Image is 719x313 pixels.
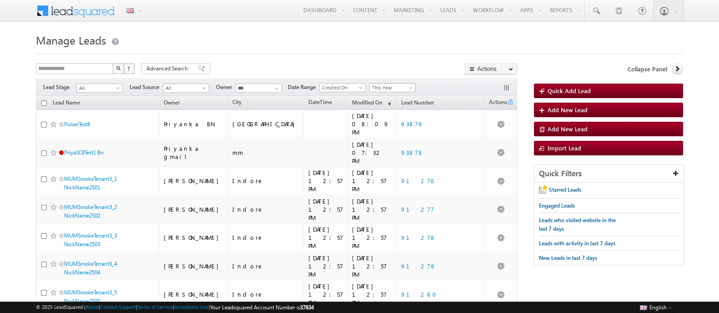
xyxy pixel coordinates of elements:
a: Lead Name [48,98,85,109]
span: Actions [485,97,507,109]
button: Actions [465,63,517,75]
span: 37834 [300,304,314,311]
span: © 2025 LeadSquared | | | | | [36,303,314,312]
span: All [163,84,206,92]
span: Quick Add Lead [548,87,591,94]
span: Your Leadsquared Account Number is [210,304,314,311]
span: Engaged Leads [539,202,575,209]
div: [DATE] 12:57 PM [352,225,392,250]
a: All [163,84,209,93]
span: Collapse Panel [628,65,667,73]
span: Date Range [288,83,319,91]
span: All [77,84,120,92]
a: All [76,84,123,93]
span: Leads with activity in last 7 days [539,240,615,247]
div: [DATE] 12:57 PM [352,282,392,307]
div: [DATE] 12:57 PM [352,254,392,278]
a: Created On [319,83,366,92]
a: MUMSmokeTenant3_2 NickName2502 [64,204,117,219]
span: City [232,99,241,105]
div: [DATE] 07:32 PM [352,140,392,165]
span: Add New Lead [548,125,588,133]
a: Modified On (sorted descending) [347,97,396,109]
span: Advanced Search [146,65,191,73]
div: Quick Filters [534,165,684,183]
a: 93879 [401,120,423,128]
a: About [85,304,99,310]
div: [DATE] 12:57 PM [352,169,392,193]
a: MUMSmokeTenant3_5 NickName2505 [64,289,117,304]
div: Indore [232,234,299,242]
div: mm [232,149,299,157]
span: DateTime [308,99,332,105]
span: Leads who visited website in the last 7 days [539,217,616,232]
div: [PERSON_NAME] [164,177,223,185]
a: MUMSmokeTenant3_1 NickName2501 [64,175,117,191]
div: [DATE] 12:57 PM [308,225,343,250]
span: Lead Stage [43,83,76,91]
span: English [649,304,667,311]
div: Indore [232,205,299,214]
a: Acceptable Use [174,304,209,310]
span: ? [127,65,131,72]
span: Starred Leads [549,186,581,193]
a: 91280 [401,290,442,298]
div: [DATE] 12:57 PM [308,169,343,193]
div: [DATE] 12:57 PM [308,282,343,307]
a: This Year [369,83,416,92]
div: Indore [232,290,299,298]
a: 93878 [401,149,424,156]
a: MUMSmokeTenant3_3 NickName2503 [64,232,117,248]
div: [PERSON_NAME] [164,205,223,214]
div: [DATE] 08:09 PM [352,112,392,136]
img: Search [116,66,121,70]
a: Show All Items [270,84,281,93]
span: Owner [216,83,236,91]
a: DateTime [303,97,336,109]
div: [GEOGRAPHIC_DATA] [232,120,299,128]
div: Indore [232,262,299,270]
span: This Year [370,84,413,92]
div: Indore [232,177,299,185]
a: Terms of Service [137,304,173,310]
a: 91278 [401,234,436,241]
div: [DATE] 12:57 PM [308,254,343,278]
span: Add New Lead [548,106,588,114]
a: City [228,97,246,109]
button: English [638,302,674,313]
span: Modified On [352,99,382,106]
div: [PERSON_NAME] [164,234,223,242]
div: [PERSON_NAME] [164,290,223,298]
span: New Leads in last 7 days [539,254,597,261]
div: [DATE] 12:57 PM [308,197,343,222]
a: Lead Number [397,98,438,109]
button: ? [124,63,135,74]
span: Owner [164,99,180,106]
a: 91277 [401,205,434,213]
a: MUMSmokeTenant3_4 NickName2504 [64,260,117,276]
div: [PERSON_NAME] [164,262,223,270]
div: Priyanka BN [164,120,223,128]
a: Contact Support [100,304,136,310]
span: Manage Leads [36,33,106,47]
div: Priyanka gmail [164,144,223,161]
span: Import Lead [548,144,581,152]
span: Created On [320,84,363,92]
a: 91279 [401,262,436,270]
span: Lead Source [130,83,163,91]
a: PriyaSC8Test1 Bn [64,149,104,156]
a: PulserTest8 [64,121,90,128]
span: (sorted descending) [384,99,391,107]
a: 91276 [401,177,433,184]
div: [DATE] 12:57 PM [352,197,392,222]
